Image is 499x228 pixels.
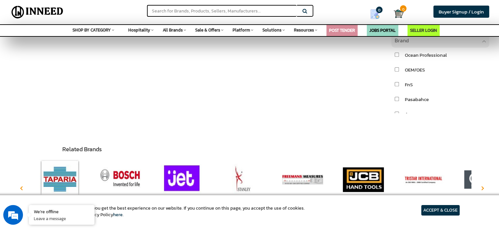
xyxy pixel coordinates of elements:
[400,5,406,12] span: 0
[272,159,333,210] a: Freemans
[161,159,202,200] img: 267-medium_default.jpg
[212,159,272,210] a: [PERSON_NAME]
[361,7,394,22] a: my Quotes 0
[405,110,422,118] span: Arcoroc
[151,159,212,210] a: Jet
[34,216,90,221] p: Leave a message
[113,211,123,218] a: here
[73,27,111,33] span: SHOP BY CATEGORY
[30,159,90,210] a: Taparia Tools
[294,27,314,33] span: Resources
[404,159,445,200] img: 431-medium_default.jpg
[410,27,437,33] a: SELLER LOGIN
[329,27,355,33] a: POST TENDER
[395,36,409,44] span: Brand
[370,9,380,19] img: Show My Quotes
[394,9,404,19] img: Cart
[233,27,250,33] span: Platform
[282,159,323,200] img: 281-medium_default.jpg
[39,205,305,218] article: We use cookies to ensure you get the best experience on our website. If you continue on this page...
[262,27,281,33] span: Solutions
[343,159,384,200] img: 330-medium_default.jpg
[163,27,183,33] span: All Brands
[128,27,150,33] span: Hospitality
[90,159,151,210] a: Bosch
[376,7,383,13] span: 0
[479,179,486,186] button: Next
[421,205,460,216] article: ACCEPT & CLOSE
[433,6,489,18] a: Buyer Signup / Login
[62,146,492,153] h4: Related Brands
[18,179,25,186] button: Previous
[405,95,429,103] span: Pasabahce
[195,27,220,33] span: Sale & Offers
[394,7,399,21] a: Cart 0
[405,81,413,88] span: FnS
[9,4,66,20] img: Inneed.Market
[34,208,90,215] div: We're offline
[100,159,141,200] img: 262-medium_default.jpg
[439,8,484,15] span: Buyer Signup / Login
[221,159,262,200] img: 219-medium_default.jpg
[405,66,425,73] span: OEM/OES
[405,51,447,59] span: Ocean Professional
[333,159,394,210] a: JCB
[39,159,80,200] img: 261-medium_default.jpg
[147,5,297,17] input: Search for Brands, Products, Sellers, Manufacturers...
[369,27,396,33] a: JOBS PORTAL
